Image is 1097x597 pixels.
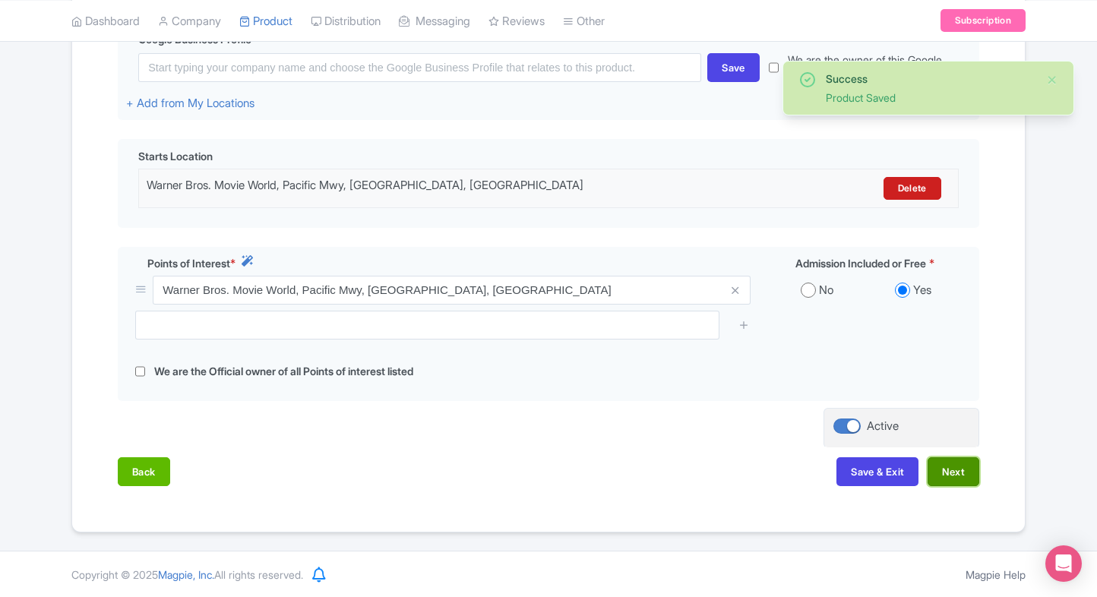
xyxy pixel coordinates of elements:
[126,96,254,110] a: + Add from My Locations
[62,567,312,583] div: Copyright © 2025 All rights reserved.
[1046,71,1058,89] button: Close
[154,363,413,381] label: We are the Official owner of all Points of interest listed
[788,52,971,84] label: We are the owner of this Google Business Profile
[836,457,918,486] button: Save & Exit
[826,90,1034,106] div: Product Saved
[819,282,833,299] label: No
[138,53,701,82] input: Start typing your company name and choose the Google Business Profile that relates to this product.
[941,9,1026,32] a: Subscription
[928,457,979,486] button: Next
[1045,545,1082,582] div: Open Intercom Messenger
[966,568,1026,581] a: Magpie Help
[913,282,931,299] label: Yes
[147,177,749,200] div: Warner Bros. Movie World, Pacific Mwy, [GEOGRAPHIC_DATA], [GEOGRAPHIC_DATA]
[867,418,899,435] div: Active
[884,177,941,200] a: Delete
[707,53,760,82] div: Save
[138,148,213,164] span: Starts Location
[158,568,214,581] span: Magpie, Inc.
[795,255,926,271] span: Admission Included or Free
[118,457,170,486] button: Back
[147,255,230,271] span: Points of Interest
[826,71,1034,87] div: Success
